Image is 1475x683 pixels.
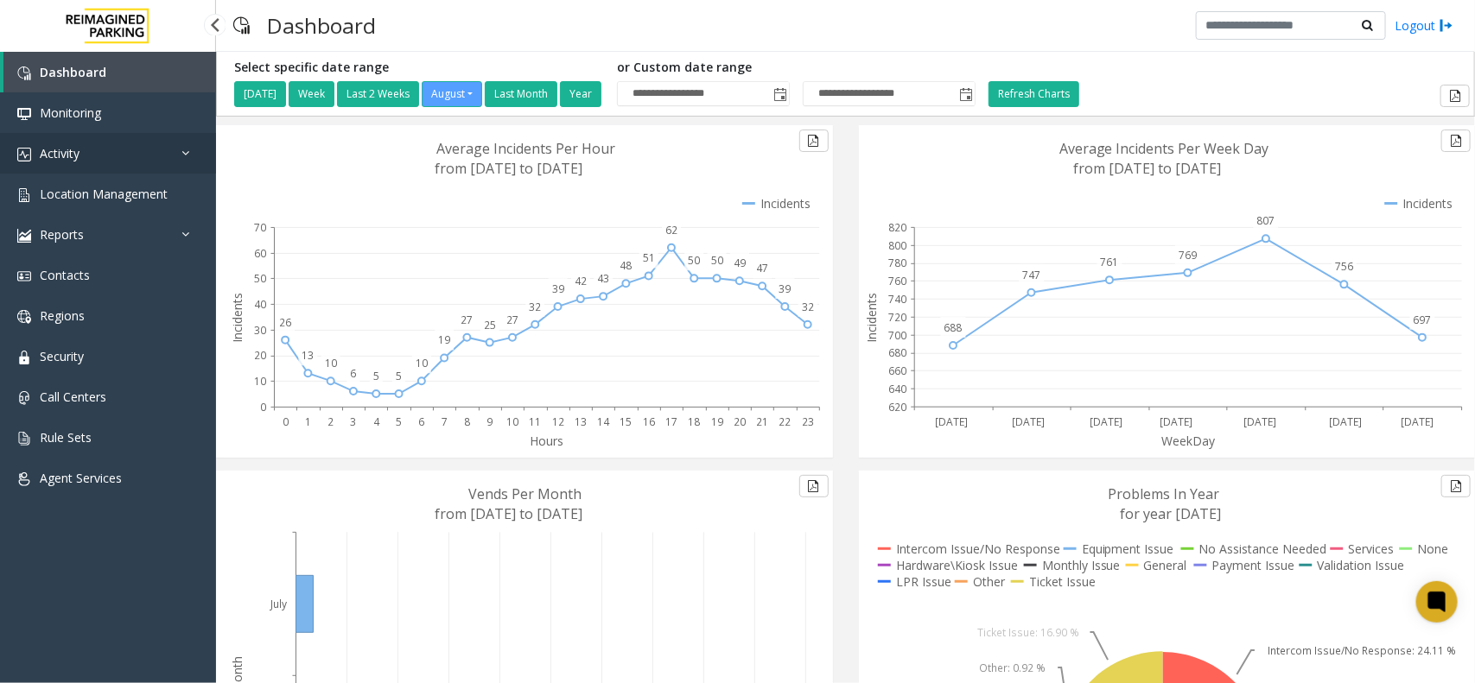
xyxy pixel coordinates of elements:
[1160,414,1192,429] text: [DATE]
[506,313,518,327] text: 27
[234,81,286,107] button: [DATE]
[254,271,266,286] text: 50
[1401,414,1434,429] text: [DATE]
[888,310,906,325] text: 720
[1440,16,1453,35] img: logout
[461,313,473,327] text: 27
[40,226,84,243] span: Reports
[327,414,334,429] text: 2
[1090,414,1122,429] text: [DATE]
[863,293,880,343] text: Incidents
[234,60,604,75] h5: Select specific date range
[373,414,380,429] text: 4
[436,159,583,178] text: from [DATE] to [DATE]
[560,81,601,107] button: Year
[888,382,906,396] text: 640
[597,271,609,286] text: 43
[1059,139,1269,158] text: Average Incidents Per Week Day
[989,81,1079,107] button: Refresh Charts
[396,414,402,429] text: 5
[1179,248,1197,262] text: 769
[1268,643,1457,658] text: Intercom Issue/No Response: 24.11 %
[40,348,84,364] span: Security
[254,349,266,364] text: 20
[254,323,266,338] text: 30
[688,414,700,429] text: 18
[1441,475,1471,497] button: Export to pdf
[756,414,768,429] text: 21
[1100,255,1118,269] text: 761
[799,130,829,152] button: Export to pdf
[643,414,655,429] text: 16
[254,220,266,235] text: 70
[1162,433,1217,449] text: WeekDay
[17,472,31,486] img: 'icon'
[977,625,1079,640] text: Ticket Issue: 16.90 %
[688,253,700,268] text: 50
[416,356,428,370] text: 10
[1257,214,1275,229] text: 807
[1330,414,1363,429] text: [DATE]
[486,414,493,429] text: 9
[1335,260,1353,275] text: 756
[258,4,385,47] h3: Dashboard
[351,414,357,429] text: 3
[620,258,633,273] text: 48
[888,400,906,414] text: 620
[40,307,85,324] span: Regions
[643,250,655,265] text: 51
[888,274,906,288] text: 760
[40,389,106,405] span: Call Centers
[617,60,976,75] h5: or Custom date range
[351,366,357,381] text: 6
[325,356,337,370] text: 10
[552,281,564,296] text: 39
[1022,268,1040,282] text: 747
[40,470,122,486] span: Agent Services
[40,145,79,161] span: Activity
[305,414,311,429] text: 1
[442,414,448,429] text: 7
[711,414,723,429] text: 19
[1108,484,1219,503] text: Problems In Year
[40,267,90,283] span: Contacts
[40,104,101,121] span: Monitoring
[337,81,419,107] button: Last 2 Weeks
[888,328,906,343] text: 700
[17,351,31,364] img: 'icon'
[17,66,31,80] img: 'icon'
[1395,16,1453,35] a: Logout
[620,414,633,429] text: 15
[283,414,289,429] text: 0
[799,475,829,497] button: Export to pdf
[422,81,482,107] button: August
[464,414,470,429] text: 8
[229,293,245,343] text: Incidents
[802,300,814,314] text: 32
[734,414,746,429] text: 20
[888,364,906,378] text: 660
[734,256,746,270] text: 49
[711,253,723,268] text: 50
[254,374,266,389] text: 10
[888,238,906,253] text: 800
[269,597,287,611] text: July
[888,256,906,271] text: 780
[1012,414,1045,429] text: [DATE]
[552,414,564,429] text: 12
[17,107,31,121] img: 'icon'
[1120,504,1221,523] text: for year [DATE]
[40,186,168,202] span: Location Management
[1441,130,1471,152] button: Export to pdf
[436,504,583,523] text: from [DATE] to [DATE]
[40,429,92,446] span: Rule Sets
[665,414,677,429] text: 17
[530,433,563,449] text: Hours
[756,261,768,275] text: 47
[438,333,450,348] text: 19
[17,391,31,405] img: 'icon'
[396,369,402,383] text: 5
[1440,85,1470,107] button: Export to pdf
[302,348,314,363] text: 13
[944,320,962,335] text: 688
